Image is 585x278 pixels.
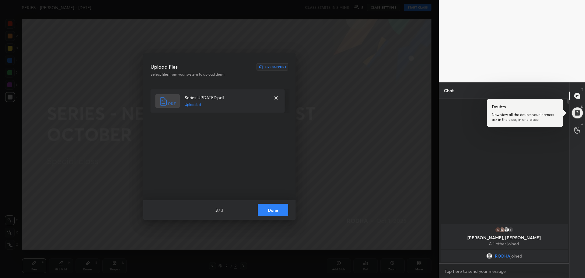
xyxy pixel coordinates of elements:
h4: 3 [215,207,218,213]
h4: Series UPDATED.pdf [185,94,268,101]
p: G [581,121,583,126]
p: Chat [439,82,459,99]
p: [PERSON_NAME], [PERSON_NAME] [444,235,564,240]
p: D [581,104,583,109]
p: Select files from your system to upload them [151,72,249,77]
h4: 3 [221,207,223,213]
div: 1 [508,227,514,233]
div: grid [439,223,569,263]
span: RODHA [495,254,510,258]
span: joined [510,254,522,258]
p: T [581,87,583,92]
img: thumbnail.jpg [495,227,501,233]
img: default.png [503,227,509,233]
img: thumbnail.jpg [499,227,505,233]
h6: Live Support [265,65,286,68]
h3: Upload files [151,63,178,70]
p: & 1 other joined [444,241,564,246]
button: Done [258,204,288,216]
h4: / [218,207,220,213]
img: default.png [486,253,492,259]
h5: Uploaded [185,102,268,107]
